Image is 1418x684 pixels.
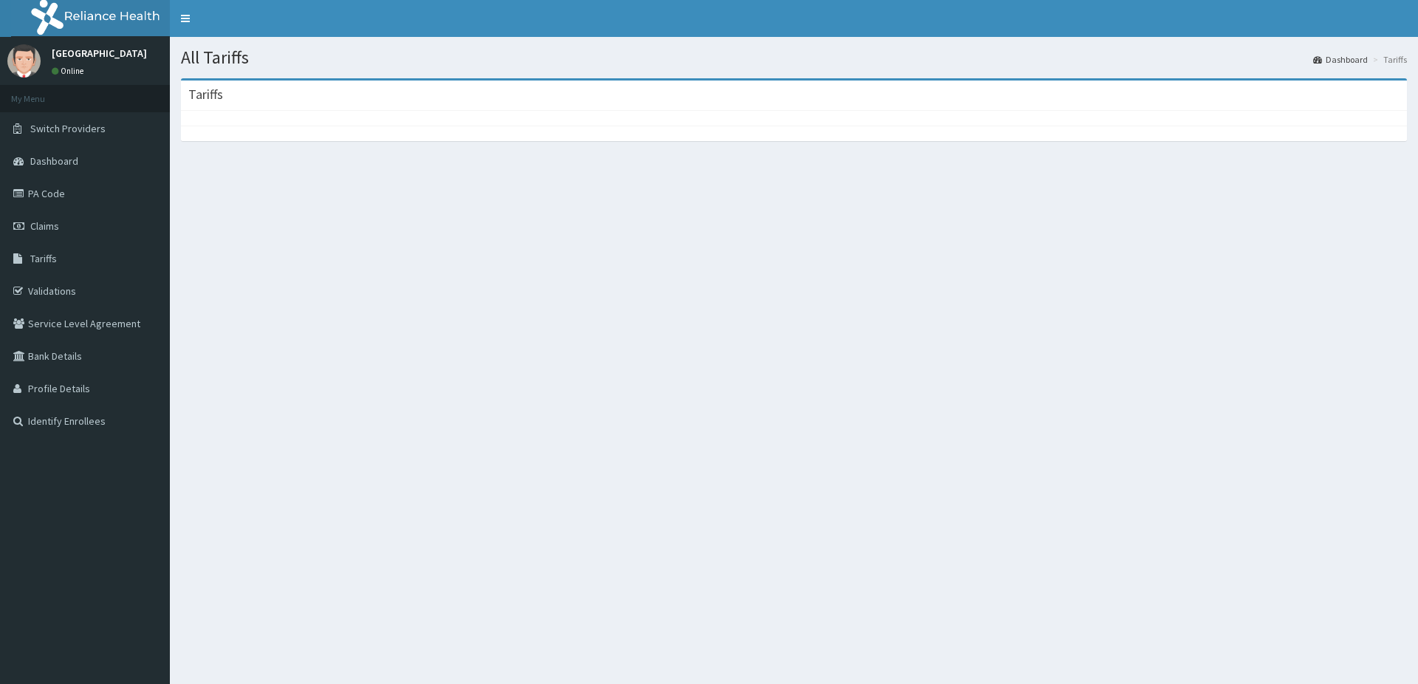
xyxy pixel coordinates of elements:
[181,48,1407,67] h1: All Tariffs
[1313,53,1368,66] a: Dashboard
[30,154,78,168] span: Dashboard
[30,219,59,233] span: Claims
[7,44,41,78] img: User Image
[188,88,223,101] h3: Tariffs
[52,66,87,76] a: Online
[30,252,57,265] span: Tariffs
[52,48,147,58] p: [GEOGRAPHIC_DATA]
[1369,53,1407,66] li: Tariffs
[30,122,106,135] span: Switch Providers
